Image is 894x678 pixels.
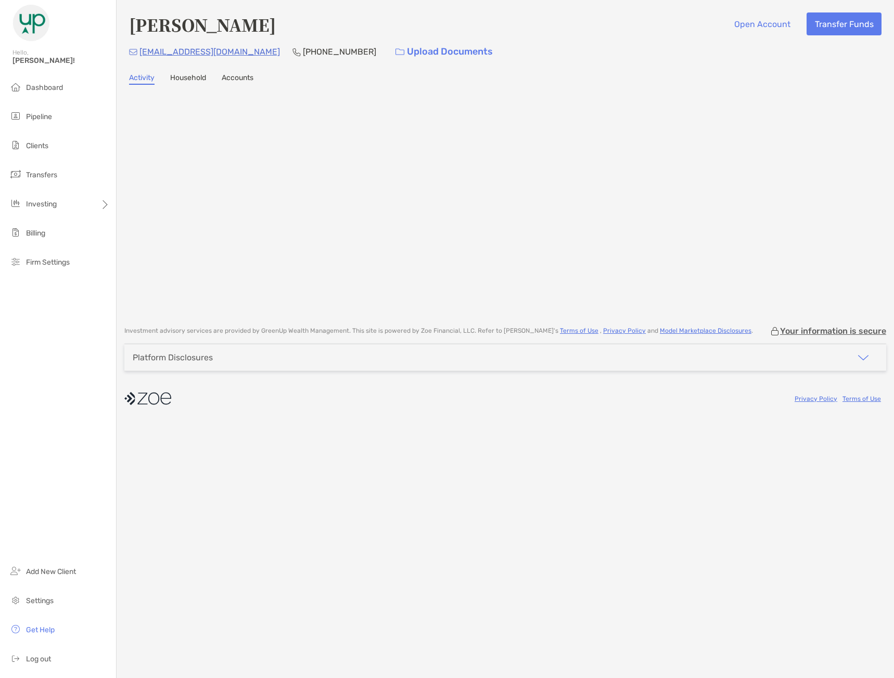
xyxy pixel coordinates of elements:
[9,623,22,635] img: get-help icon
[395,48,404,56] img: button icon
[133,353,213,362] div: Platform Disclosures
[560,327,598,334] a: Terms of Use
[9,255,22,268] img: firm-settings icon
[26,112,52,121] span: Pipeline
[9,652,22,664] img: logout icon
[26,141,48,150] span: Clients
[26,258,70,267] span: Firm Settings
[807,12,882,35] button: Transfer Funds
[780,326,886,336] p: Your information is secure
[129,73,155,85] a: Activity
[26,171,57,179] span: Transfers
[603,327,646,334] a: Privacy Policy
[726,12,798,35] button: Open Account
[292,48,301,56] img: Phone Icon
[12,56,110,65] span: [PERSON_NAME]!
[26,655,51,663] span: Log out
[9,197,22,210] img: investing icon
[26,596,54,605] span: Settings
[9,226,22,239] img: billing icon
[9,139,22,151] img: clients icon
[9,565,22,577] img: add_new_client icon
[857,351,870,364] img: icon arrow
[124,327,753,335] p: Investment advisory services are provided by GreenUp Wealth Management . This site is powered by ...
[129,12,276,36] h4: [PERSON_NAME]
[660,327,751,334] a: Model Marketplace Disclosures
[26,229,45,238] span: Billing
[222,73,253,85] a: Accounts
[9,168,22,180] img: transfers icon
[129,49,137,55] img: Email Icon
[26,567,76,576] span: Add New Client
[12,4,50,42] img: Zoe Logo
[26,200,57,208] span: Investing
[795,395,837,402] a: Privacy Policy
[9,81,22,93] img: dashboard icon
[26,625,55,634] span: Get Help
[139,45,280,58] p: [EMAIL_ADDRESS][DOMAIN_NAME]
[303,45,376,58] p: [PHONE_NUMBER]
[389,41,500,63] a: Upload Documents
[26,83,63,92] span: Dashboard
[170,73,206,85] a: Household
[124,387,171,410] img: company logo
[842,395,881,402] a: Terms of Use
[9,110,22,122] img: pipeline icon
[9,594,22,606] img: settings icon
